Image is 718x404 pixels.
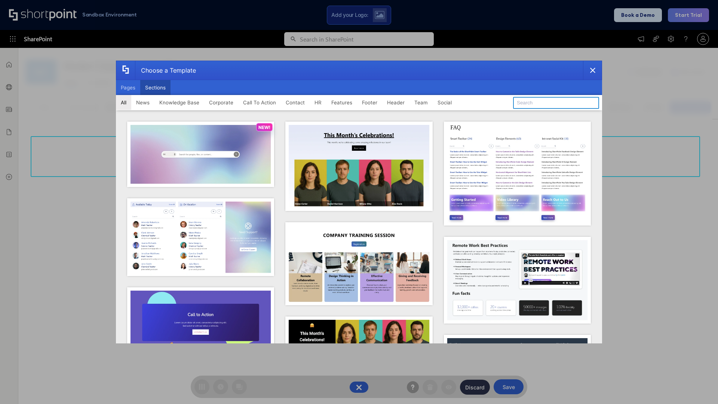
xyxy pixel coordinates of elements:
[357,95,382,110] button: Footer
[116,80,140,95] button: Pages
[409,95,433,110] button: Team
[513,97,599,109] input: Search
[681,368,718,404] iframe: Chat Widget
[204,95,238,110] button: Corporate
[326,95,357,110] button: Features
[154,95,204,110] button: Knowledge Base
[238,95,281,110] button: Call To Action
[281,95,310,110] button: Contact
[140,80,171,95] button: Sections
[135,61,196,80] div: Choose a Template
[258,125,270,130] p: NEW!
[433,95,457,110] button: Social
[310,95,326,110] button: HR
[116,95,131,110] button: All
[131,95,154,110] button: News
[116,61,602,343] div: template selector
[382,95,409,110] button: Header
